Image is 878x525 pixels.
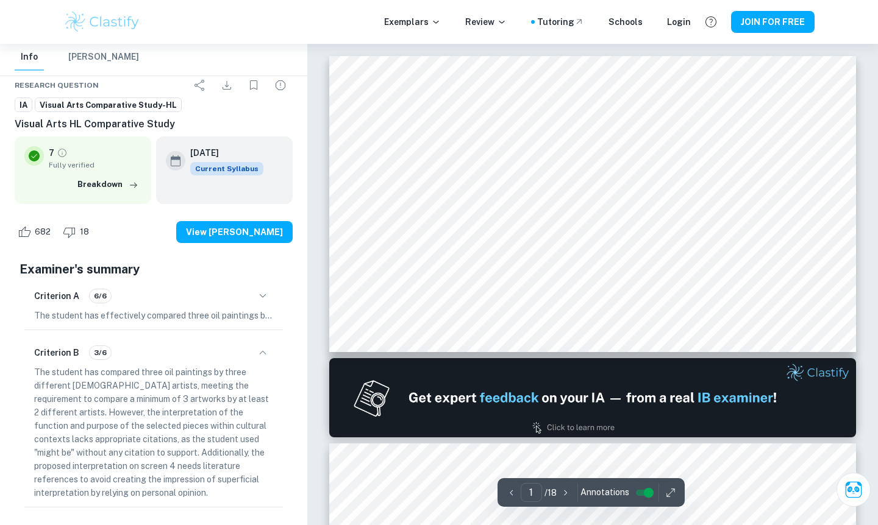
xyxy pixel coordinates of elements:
a: Schools [609,15,643,29]
button: JOIN FOR FREE [731,11,815,33]
p: The student has compared three oil paintings by three different [DEMOGRAPHIC_DATA] artists, meeti... [34,365,273,499]
button: Breakdown [74,175,141,194]
div: This exemplar is based on the current syllabus. Feel free to refer to it for inspiration/ideas wh... [190,162,263,175]
div: Dislike [60,222,96,242]
span: Current Syllabus [190,162,263,175]
span: 3/6 [90,347,111,358]
p: 7 [49,146,54,160]
h6: Criterion B [34,346,79,359]
span: 682 [28,226,57,238]
a: Login [667,15,691,29]
a: Visual Arts Comparative Study-HL [35,97,182,113]
h6: [DATE] [190,146,254,160]
div: Like [15,222,57,242]
a: Tutoring [537,15,584,29]
div: Bookmark [241,73,266,97]
div: Share [188,73,212,97]
span: Annotations [580,486,629,499]
img: Clastify logo [63,10,141,34]
div: Download [215,73,239,97]
p: / 18 [544,486,557,499]
a: Grade fully verified [57,147,68,158]
h5: Examiner's summary [20,260,288,278]
span: Fully verified [49,160,141,171]
a: IA [15,97,32,113]
div: Report issue [268,73,293,97]
button: View [PERSON_NAME] [176,221,293,243]
h6: Criterion A [34,289,79,303]
span: Visual Arts Comparative Study-HL [35,99,181,111]
span: Research question [15,80,99,91]
button: Help and Feedback [701,12,721,32]
p: Review [465,15,507,29]
button: [PERSON_NAME] [68,44,139,71]
button: Ask Clai [837,473,871,507]
img: Ad [329,358,856,437]
h6: Visual Arts HL Comparative Study [15,117,293,132]
p: The student has effectively compared three oil paintings by three different [DEMOGRAPHIC_DATA] ar... [34,309,273,322]
p: Exemplars [384,15,441,29]
button: Info [15,44,44,71]
span: 18 [73,226,96,238]
span: 6/6 [90,291,111,301]
span: IA [15,99,32,111]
